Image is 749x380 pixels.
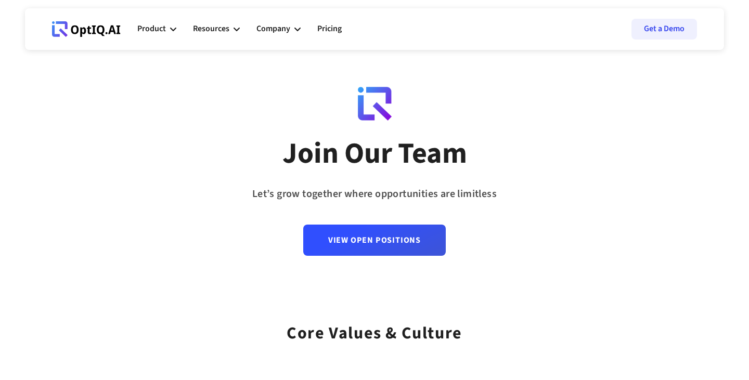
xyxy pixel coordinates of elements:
div: Resources [193,22,229,36]
a: Get a Demo [631,19,697,40]
div: Let’s grow together where opportunities are limitless [252,185,497,204]
a: Webflow Homepage [52,14,121,45]
a: View Open Positions [303,225,446,256]
div: Join Our Team [282,136,467,172]
a: Pricing [317,14,342,45]
div: Product [137,22,166,36]
div: Webflow Homepage [52,36,53,37]
div: Company [256,22,290,36]
div: Core values & Culture [287,310,462,347]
